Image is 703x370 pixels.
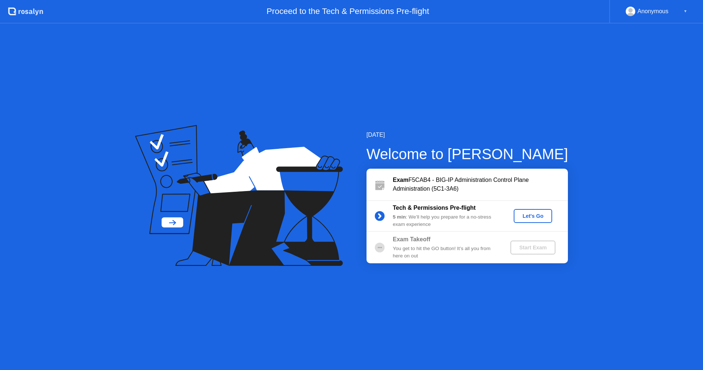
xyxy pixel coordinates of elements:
div: F5CAB4 - BIG-IP Administration Control Plane Administration (5C1-3A6) [393,176,568,193]
b: Tech & Permissions Pre-flight [393,205,476,211]
div: Anonymous [637,7,669,16]
b: 5 min [393,214,406,220]
div: Welcome to [PERSON_NAME] [367,143,568,165]
div: ▼ [684,7,687,16]
div: You get to hit the GO button! It’s all you from here on out [393,245,498,260]
div: : We’ll help you prepare for a no-stress exam experience [393,213,498,228]
b: Exam [393,177,409,183]
div: Start Exam [513,245,553,250]
b: Exam Takeoff [393,236,431,242]
button: Start Exam [510,241,555,254]
div: Let's Go [517,213,549,219]
div: [DATE] [367,131,568,139]
button: Let's Go [514,209,552,223]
